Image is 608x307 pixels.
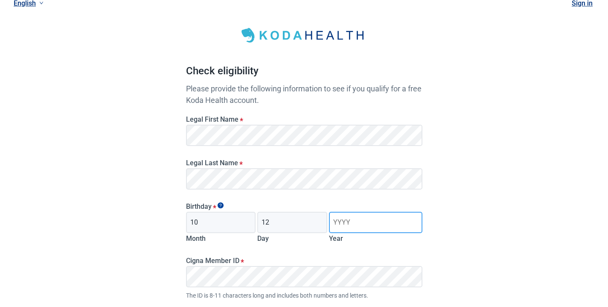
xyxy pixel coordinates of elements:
[186,115,422,123] label: Legal First Name
[329,234,343,243] label: Year
[329,212,422,233] input: Birth year
[186,159,422,167] label: Legal Last Name
[186,63,422,83] h1: Check eligibility
[236,25,372,46] img: Koda Health
[186,212,256,233] input: Birth month
[186,234,206,243] label: Month
[186,291,422,300] span: The ID is 8-11 characters long and includes both numbers and letters.
[39,1,44,5] span: down
[186,257,422,265] label: Cigna Member ID
[186,83,422,106] p: Please provide the following information to see if you qualify for a free Koda Health account.
[218,202,224,208] span: Show tooltip
[186,202,422,211] legend: Birthday
[257,212,327,233] input: Birth day
[257,234,269,243] label: Day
